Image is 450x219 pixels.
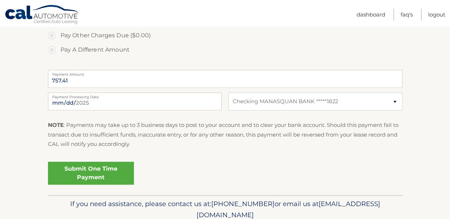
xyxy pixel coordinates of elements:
[48,28,402,43] label: Pay Other Charges Due ($0.00)
[48,92,222,98] label: Payment Processing Date
[211,200,275,208] span: [PHONE_NUMBER]
[5,5,80,25] a: Cal Automotive
[48,70,402,88] input: Payment Amount
[48,120,402,149] p: : Payments may take up to 3 business days to post to your account and to clear your bank account....
[48,122,64,128] strong: NOTE
[48,162,134,185] a: Submit One Time Payment
[48,70,402,76] label: Payment Amount
[48,92,222,110] input: Payment Date
[357,9,385,20] a: Dashboard
[48,43,402,57] label: Pay A Different Amount
[401,9,413,20] a: FAQ's
[428,9,445,20] a: Logout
